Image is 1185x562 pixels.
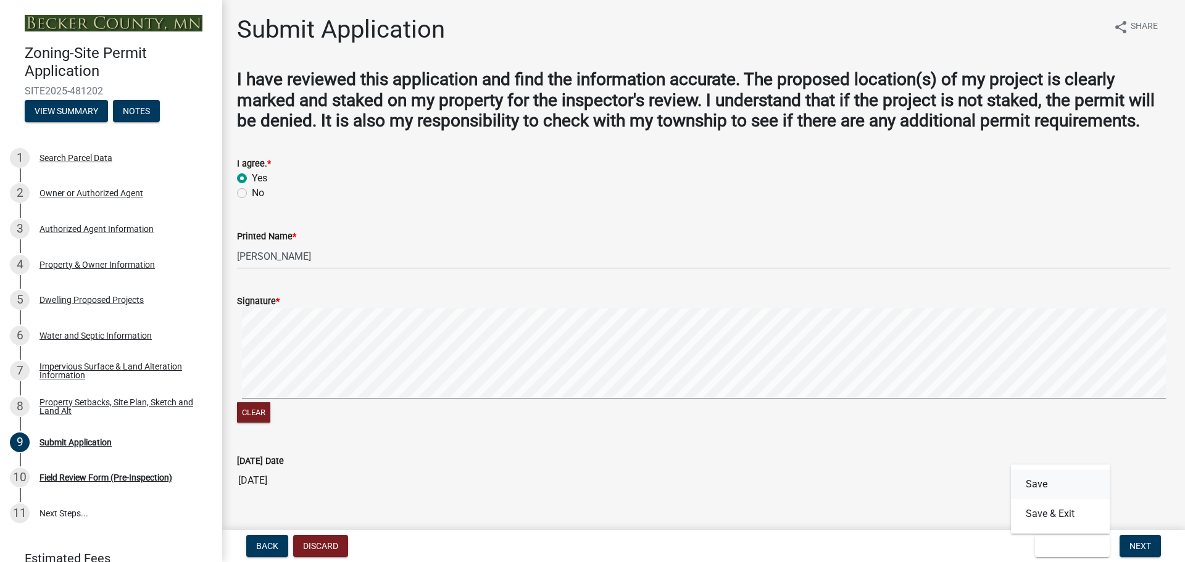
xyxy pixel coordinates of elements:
[10,468,30,487] div: 10
[252,186,264,200] label: No
[39,331,152,340] div: Water and Septic Information
[293,535,348,557] button: Discard
[25,44,212,80] h4: Zoning-Site Permit Application
[39,154,112,162] div: Search Parcel Data
[237,297,280,306] label: Signature
[39,295,144,304] div: Dwelling Proposed Projects
[10,183,30,203] div: 2
[1120,535,1161,557] button: Next
[39,362,202,379] div: Impervious Surface & Land Alteration Information
[39,189,143,197] div: Owner or Authorized Agent
[237,233,296,241] label: Printed Name
[25,100,108,122] button: View Summary
[1035,535,1110,557] button: Save & Exit
[113,107,160,117] wm-modal-confirm: Notes
[39,398,202,415] div: Property Setbacks, Site Plan, Sketch and Land Alt
[10,503,30,523] div: 11
[1045,541,1092,551] span: Save & Exit
[1011,499,1110,529] button: Save & Exit
[1131,20,1158,35] span: Share
[1011,469,1110,499] button: Save
[10,219,30,239] div: 3
[10,326,30,345] div: 6
[246,535,288,557] button: Back
[10,397,30,416] div: 8
[1011,465,1110,534] div: Save & Exit
[10,255,30,275] div: 4
[1104,15,1168,39] button: shareShare
[256,541,278,551] span: Back
[252,171,267,186] label: Yes
[237,69,1155,131] strong: I have reviewed this application and find the information accurate. The proposed location(s) of m...
[39,225,154,233] div: Authorized Agent Information
[10,148,30,168] div: 1
[1113,20,1128,35] i: share
[25,107,108,117] wm-modal-confirm: Summary
[25,85,197,97] span: SITE2025-481202
[237,15,445,44] h1: Submit Application
[39,438,112,447] div: Submit Application
[10,290,30,310] div: 5
[25,15,202,31] img: Becker County, Minnesota
[113,100,160,122] button: Notes
[39,473,172,482] div: Field Review Form (Pre-Inspection)
[237,160,271,168] label: I agree.
[1129,541,1151,551] span: Next
[10,361,30,381] div: 7
[39,260,155,269] div: Property & Owner Information
[237,402,270,423] button: Clear
[10,432,30,452] div: 9
[237,457,284,466] label: [DATE] Date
